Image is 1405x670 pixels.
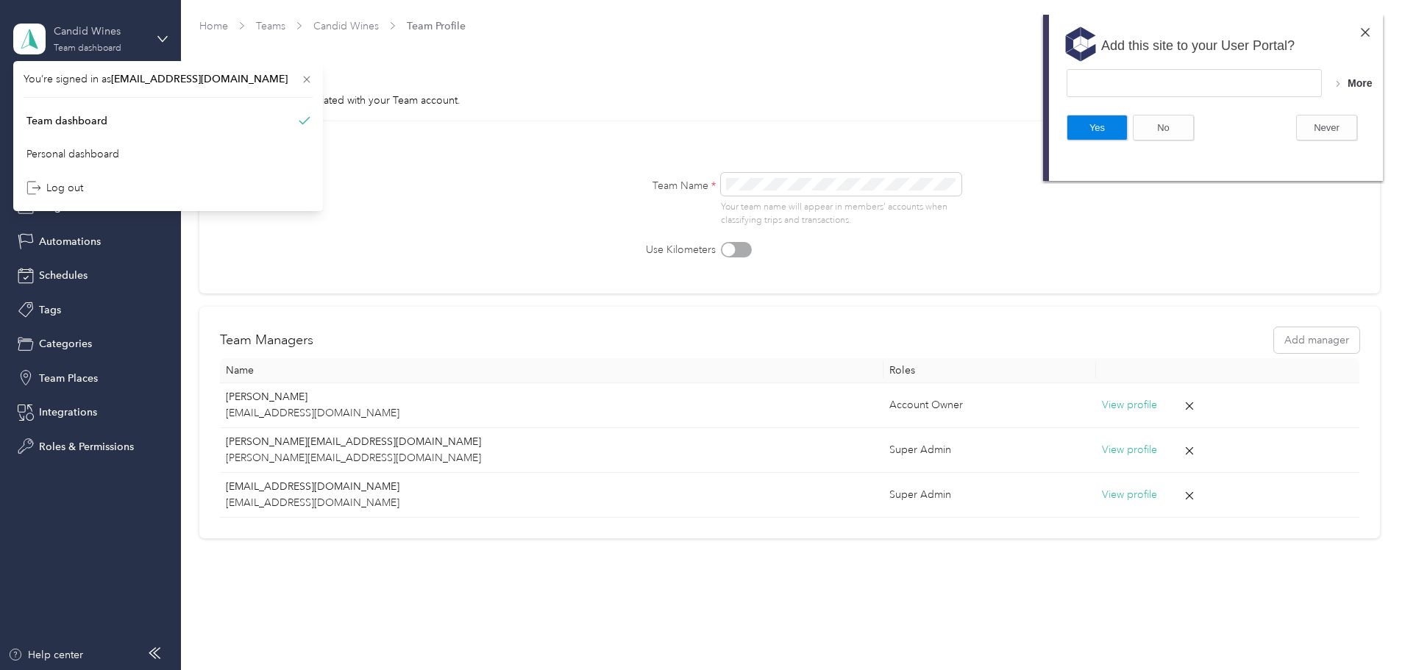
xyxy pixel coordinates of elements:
[407,18,466,34] span: Team Profile
[24,71,313,87] span: You’re signed in as
[275,100,336,126] button: Never
[8,647,83,663] button: Help center
[313,20,379,32] a: Candid Wines
[39,268,88,283] span: Schedules
[327,63,351,74] span: More
[226,389,878,405] p: [PERSON_NAME]
[889,487,1089,503] div: Super Admin
[199,20,228,32] a: Home
[39,302,61,318] span: Tags
[1323,588,1405,670] iframe: Everlance-gr Chat Button Frame
[883,358,1095,383] th: Roles
[1102,442,1157,458] button: View profile
[39,371,98,386] span: Team Places
[226,495,878,511] p: [EMAIL_ADDRESS][DOMAIN_NAME]
[39,234,101,249] span: Automations
[256,20,285,32] a: Teams
[226,450,878,466] p: [PERSON_NAME][EMAIL_ADDRESS][DOMAIN_NAME]
[226,479,878,495] p: [EMAIL_ADDRESS][DOMAIN_NAME]
[39,336,92,352] span: Categories
[1102,397,1157,413] button: View profile
[39,439,134,455] span: Roles & Permissions
[199,93,1380,108] div: Manage information associated with your Team account.
[112,100,173,126] button: No
[39,405,97,420] span: Integrations
[26,146,119,162] div: Personal dashboard
[1274,327,1359,353] button: Add manager
[583,242,716,257] label: Use Kilometers
[220,330,313,350] h2: Team Managers
[46,100,107,126] button: Yes
[889,442,1089,458] div: Super Admin
[583,178,716,193] label: Team Name
[220,358,883,383] th: Name
[889,397,1089,413] div: Account Owner
[721,201,961,227] p: Your team name will appear in members’ accounts when classifying trips and transactions.
[1102,487,1157,503] button: View profile
[340,13,349,22] img: 366kdW7bZf5IgGNA5d8FYPGppdBqSHtUB08xHy6BdXA+5T2R62QLwqgAAAABJRU5ErkJggg==
[26,113,107,129] div: Team dashboard
[80,24,274,38] span: Add this site to your User Portal?
[226,434,878,450] p: [PERSON_NAME][EMAIL_ADDRESS][DOMAIN_NAME]
[54,24,146,39] div: Candid Wines
[111,73,288,85] span: [EMAIL_ADDRESS][DOMAIN_NAME]
[226,405,878,421] p: [EMAIL_ADDRESS][DOMAIN_NAME]
[54,44,121,53] div: Team dashboard
[42,12,77,47] img: svg+xml;base64,PD94bWwgdmVyc2lvbj0iMS4wIiBlbmNvZGluZz0iVVRGLTgiPz4KPHN2ZyB3aWR0aD0iNDhweCIgaGVpZ2...
[314,66,320,72] img: OUAAAAldEVYdGRhdGU6bW9kaWZ5ADIwMTgtMDItMDZUMjI6MjY6MDYrMDE6MDCabkRZAAAAGXRFWHRTb2Z0d2FyZQB3d3cuaW...
[26,180,83,196] div: Log out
